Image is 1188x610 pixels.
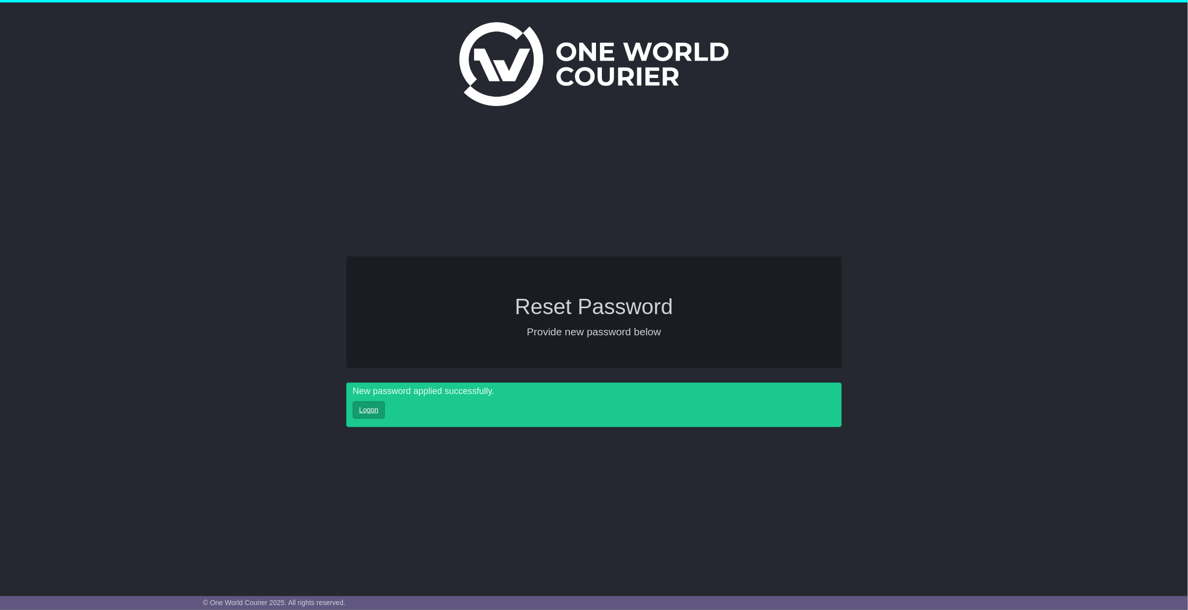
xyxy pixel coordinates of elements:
[203,599,345,607] span: © One World Courier 2025. All rights reserved.
[356,295,832,319] h1: Reset Password
[353,386,835,397] p: New password applied successfully.
[356,324,832,339] p: Provide new password below
[353,401,385,419] a: Logon
[459,22,729,106] img: One World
